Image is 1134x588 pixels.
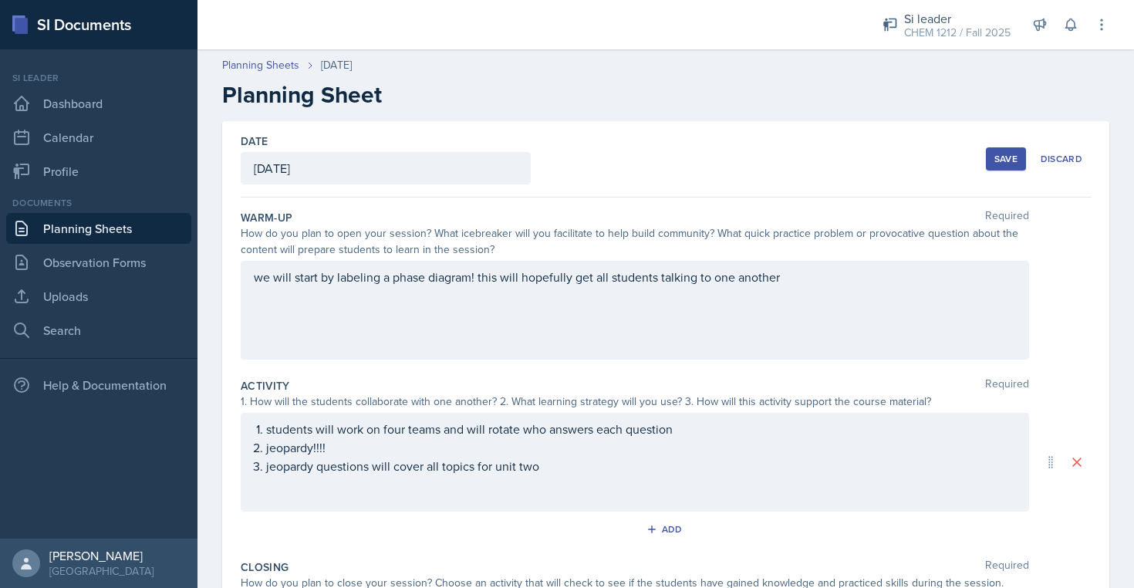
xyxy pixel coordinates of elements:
[994,153,1018,165] div: Save
[254,268,1016,286] p: we will start by labeling a phase diagram! this will hopefully get all students talking to one an...
[6,247,191,278] a: Observation Forms
[641,518,691,541] button: Add
[6,213,191,244] a: Planning Sheets
[6,281,191,312] a: Uploads
[241,378,290,394] label: Activity
[1041,153,1082,165] div: Discard
[241,559,289,575] label: Closing
[6,370,191,400] div: Help & Documentation
[321,57,352,73] div: [DATE]
[986,147,1026,171] button: Save
[241,210,292,225] label: Warm-Up
[6,71,191,85] div: Si leader
[222,57,299,73] a: Planning Sheets
[6,156,191,187] a: Profile
[650,523,683,536] div: Add
[1032,147,1091,171] button: Discard
[49,548,154,563] div: [PERSON_NAME]
[222,81,1109,109] h2: Planning Sheet
[904,25,1011,41] div: CHEM 1212 / Fall 2025
[266,457,1016,475] p: jeopardy questions will cover all topics for unit two
[904,9,1011,28] div: Si leader
[985,559,1029,575] span: Required
[6,88,191,119] a: Dashboard
[266,420,1016,438] p: students will work on four teams and will rotate who answers each question
[241,394,1029,410] div: 1. How will the students collaborate with one another? 2. What learning strategy will you use? 3....
[266,438,1016,457] p: jeopardy!!!!
[241,225,1029,258] div: How do you plan to open your session? What icebreaker will you facilitate to help build community...
[985,210,1029,225] span: Required
[6,122,191,153] a: Calendar
[6,196,191,210] div: Documents
[6,315,191,346] a: Search
[49,563,154,579] div: [GEOGRAPHIC_DATA]
[241,133,268,149] label: Date
[985,378,1029,394] span: Required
